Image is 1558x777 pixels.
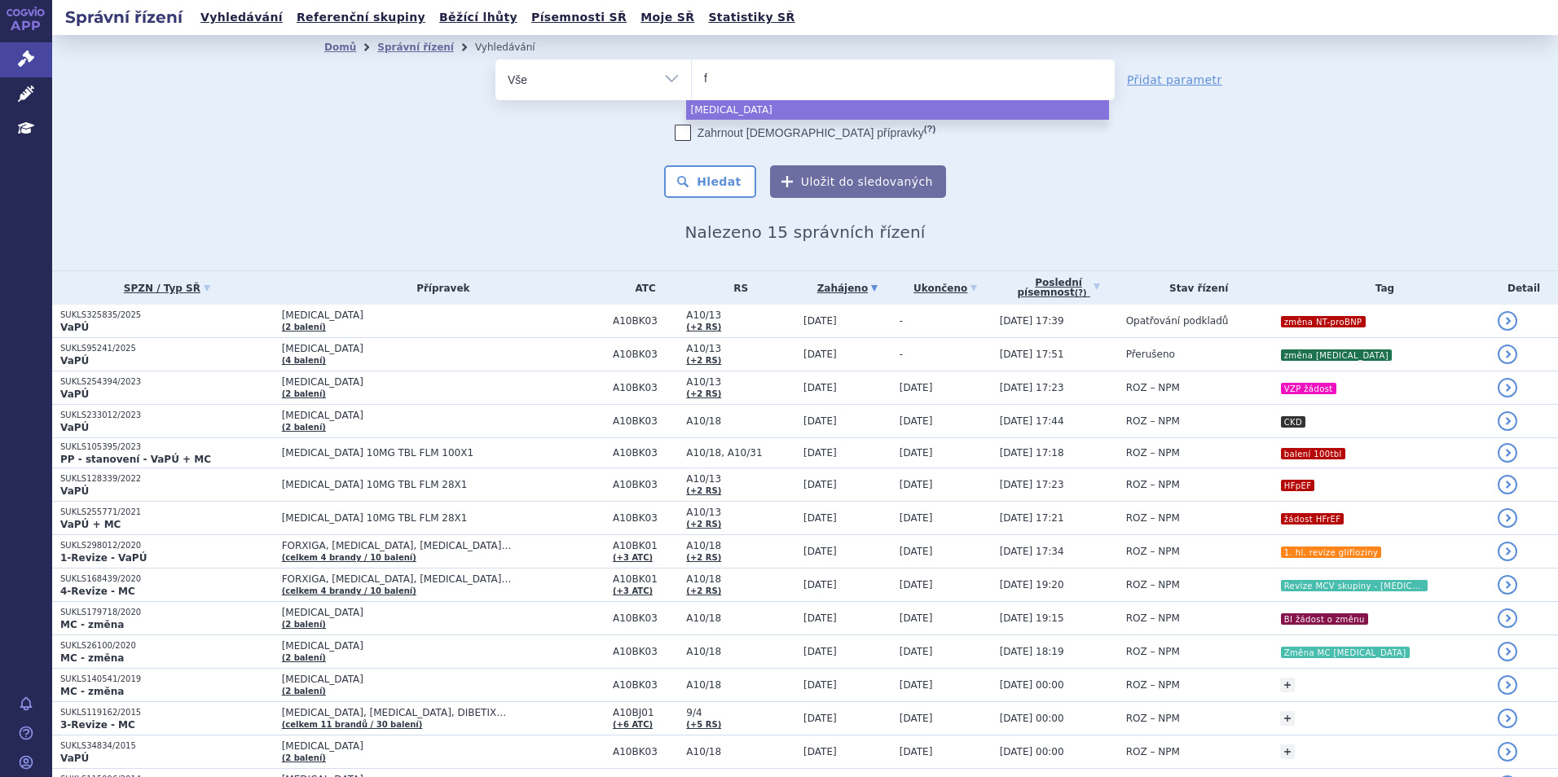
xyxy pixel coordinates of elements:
a: Domů [324,42,356,53]
a: Písemnosti SŘ [526,7,632,29]
a: (+2 RS) [686,389,721,398]
strong: VaPÚ [60,753,89,764]
span: Přerušeno [1126,349,1175,360]
span: A10BK03 [613,415,678,427]
p: SUKLS140541/2019 [60,674,274,685]
span: [DATE] 18:19 [1000,646,1064,657]
span: [MEDICAL_DATA] [282,740,605,752]
a: (+2 RS) [686,586,721,595]
span: [DATE] [900,415,933,427]
span: [DATE] [803,546,837,557]
span: [DATE] 17:23 [1000,382,1064,393]
span: FORXIGA, [MEDICAL_DATA], [MEDICAL_DATA]… [282,573,605,585]
span: [DATE] [803,415,837,427]
th: RS [678,271,795,305]
a: (+6 ATC) [613,720,653,729]
span: A10BK01 [613,540,678,551]
strong: 4-Revize - MC [60,586,135,597]
span: [DATE] [900,382,933,393]
a: (+2 RS) [686,323,721,331]
a: Poslednípísemnost(?) [1000,271,1118,305]
a: + [1280,678,1295,692]
span: A10BK03 [613,447,678,459]
span: A10/13 [686,376,795,388]
abbr: (?) [1075,288,1087,298]
a: detail [1498,642,1517,661]
span: ROZ – NPM [1126,579,1180,590]
a: detail [1498,378,1517,397]
strong: MC - změna [60,652,124,664]
span: Opatřování podkladů [1126,315,1229,327]
i: VZP žádost [1281,383,1336,394]
a: + [1280,744,1295,759]
a: Ukončeno [900,277,992,300]
span: [MEDICAL_DATA] [282,607,605,618]
span: ROZ – NPM [1126,512,1180,524]
span: A10/18 [686,573,795,585]
p: SUKLS26100/2020 [60,640,274,652]
span: [MEDICAL_DATA], [MEDICAL_DATA], DIBETIX… [282,707,605,718]
i: balení 100tbl [1281,448,1345,459]
span: [DATE] [900,579,933,590]
span: A10BK03 [613,746,678,757]
span: Nalezeno 15 správních řízení [684,222,925,242]
a: Přidat parametr [1127,72,1222,88]
span: [MEDICAL_DATA] [282,640,605,652]
abbr: (?) [924,124,935,134]
i: Změna MC [MEDICAL_DATA] [1281,647,1410,658]
a: detail [1498,608,1517,628]
a: Vyhledávání [196,7,288,29]
span: A10BK03 [613,349,678,360]
span: [DATE] 19:20 [1000,579,1064,590]
p: SUKLS254394/2023 [60,376,274,388]
a: (2 balení) [282,389,326,398]
p: SUKLS233012/2023 [60,410,274,421]
a: (+5 RS) [686,720,721,729]
p: SUKLS325835/2025 [60,309,274,321]
span: A10/18 [686,612,795,624]
span: A10BK03 [613,646,678,657]
li: [MEDICAL_DATA] [686,100,1109,120]
strong: 1-Revize - VaPÚ [60,552,147,564]
i: změna [MEDICAL_DATA] [1281,349,1392,361]
span: [DATE] [900,512,933,524]
span: A10BK03 [613,382,678,393]
span: [DATE] [803,349,837,360]
h2: Správní řízení [52,6,196,29]
th: Stav řízení [1118,271,1272,305]
span: [DATE] [803,746,837,757]
span: [MEDICAL_DATA] 10MG TBL FLM 28X1 [282,479,605,490]
span: ROZ – NPM [1126,612,1180,624]
li: Vyhledávání [475,35,557,59]
th: Přípravek [274,271,605,305]
span: A10/13 [686,473,795,485]
p: SUKLS168439/2020 [60,573,274,585]
a: detail [1498,311,1517,331]
label: Zahrnout [DEMOGRAPHIC_DATA] přípravky [675,125,935,141]
i: 1. hl. revize glifloziny [1281,547,1382,558]
a: Referenční skupiny [292,7,430,29]
a: Běžící lhůty [434,7,522,29]
a: detail [1498,411,1517,431]
span: [DATE] [803,315,837,327]
a: (celkem 4 brandy / 10 balení) [282,586,416,595]
span: [DATE] 17:21 [1000,512,1064,524]
span: [DATE] [803,512,837,524]
span: ROZ – NPM [1126,415,1180,427]
p: SUKLS119162/2015 [60,707,274,718]
span: [DATE] [900,679,933,691]
a: (+2 RS) [686,553,721,562]
a: + [1280,711,1295,726]
span: [DATE] [900,447,933,459]
span: [DATE] 00:00 [1000,713,1064,724]
span: [DATE] [803,612,837,624]
a: detail [1498,742,1517,762]
span: [DATE] [803,479,837,490]
span: [DATE] [803,679,837,691]
i: žádost HFrEF [1281,513,1345,525]
span: [DATE] [900,546,933,557]
a: detail [1498,675,1517,695]
p: SUKLS95241/2025 [60,343,274,354]
a: detail [1498,475,1517,494]
span: ROZ – NPM [1126,382,1180,393]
